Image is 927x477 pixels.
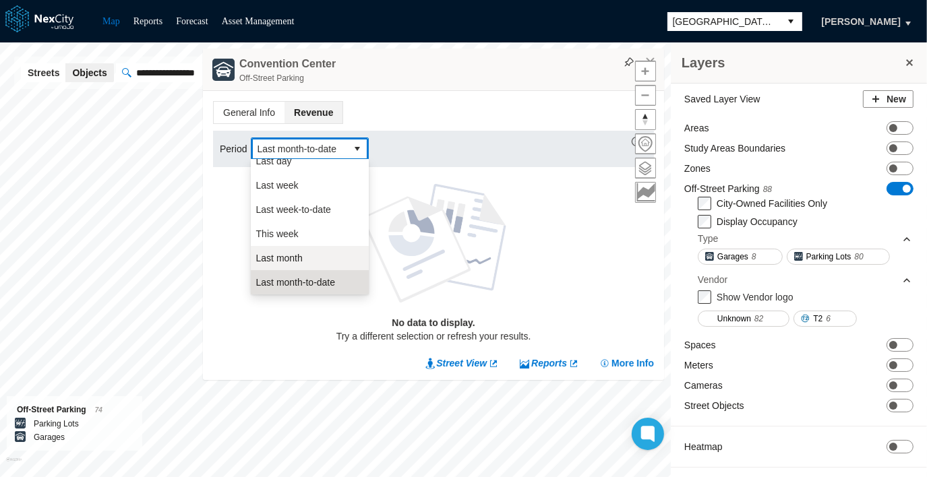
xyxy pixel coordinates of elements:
[698,273,727,286] div: Vendor
[645,56,657,68] button: Close popup
[684,92,760,106] label: Saved Layer View
[239,57,336,71] h4: Convention Center
[684,358,713,372] label: Meters
[599,356,654,370] button: More Info
[636,61,655,81] span: Zoom in
[635,133,656,154] button: Home
[813,312,823,325] span: T2
[636,110,655,129] span: Reset bearing to north
[531,356,567,370] span: Reports
[285,102,342,123] span: Revenue
[220,142,251,156] label: Period
[133,16,163,26] a: Reports
[717,292,794,303] label: Show Vendor logo
[624,57,634,67] img: svg%3e
[347,138,369,160] button: select
[717,198,827,209] label: City-Owned Facilities Only
[635,158,656,179] button: Layers management
[684,182,772,196] label: Off-Street Parking
[256,251,303,265] span: Last month
[752,250,756,263] span: 8
[519,356,579,370] a: Reports
[684,121,709,135] label: Areas
[673,15,775,28] span: [GEOGRAPHIC_DATA][PERSON_NAME]
[34,417,79,431] label: Parking Lots
[258,142,342,156] span: Last month-to-date
[72,66,107,79] span: Objects
[65,63,113,82] button: Objects
[826,312,831,325] span: 6
[822,15,901,28] span: [PERSON_NAME]
[176,16,208,26] a: Forecast
[698,228,912,249] div: Type
[256,154,292,168] span: Last day
[102,16,120,26] a: Map
[684,399,744,412] label: Street Objects
[214,102,285,123] span: General Info
[636,86,655,105] span: Zoom out
[684,338,716,352] label: Spaces
[635,85,656,106] button: Zoom out
[239,71,657,85] div: Off-Street Parking
[684,440,723,453] label: Heatmap
[854,250,863,263] span: 80
[256,227,299,241] span: This week
[794,311,857,327] button: T26
[763,185,772,194] span: 88
[17,403,132,417] div: Off-Street Parking
[787,249,890,265] button: Parking Lots80
[698,232,718,245] div: Type
[336,329,531,343] span: Try a different selection or refresh your results.
[34,431,65,444] label: Garages
[684,141,785,155] label: Study Areas Boundaries
[21,63,66,82] button: Streets
[887,92,906,106] span: New
[682,53,903,72] h3: Layers
[256,179,299,192] span: Last week
[95,406,102,414] span: 74
[611,356,654,370] span: More Info
[754,312,763,325] span: 82
[392,316,475,329] span: No data to display.
[635,109,656,130] button: Reset bearing to north
[361,184,506,303] img: No data to display.
[698,269,912,290] div: Vendor
[28,66,59,79] span: Streets
[808,10,915,33] button: [PERSON_NAME]
[684,379,723,392] label: Cameras
[698,249,783,265] button: Garages8
[256,203,331,216] span: Last week-to-date
[717,216,798,227] label: Display Occupancy
[684,162,711,175] label: Zones
[222,16,295,26] a: Asset Management
[436,356,487,370] span: Street View
[781,12,802,31] button: select
[635,182,656,203] button: Key metrics
[425,356,499,370] a: Street View
[698,311,789,327] button: Unknown82
[717,312,751,325] span: Unknown
[6,457,22,473] a: Mapbox homepage
[256,276,336,289] span: Last month-to-date
[806,250,851,263] span: Parking Lots
[717,250,748,263] span: Garages
[863,90,914,108] button: New
[635,61,656,82] button: Zoom in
